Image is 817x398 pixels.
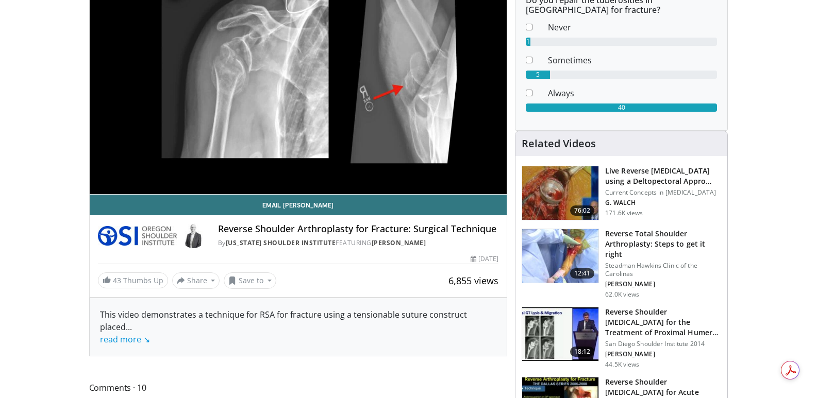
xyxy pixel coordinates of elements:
[218,223,498,235] h4: Reverse Shoulder Arthroplasty for Fracture: Surgical Technique
[224,272,276,289] button: Save to
[522,307,721,369] a: 18:12 Reverse Shoulder [MEDICAL_DATA] for the Treatment of Proximal Humeral … San Diego Shoulder ...
[605,340,721,348] p: San Diego Shoulder Institute 2014
[540,21,725,33] dd: Never
[605,166,721,186] h3: Live Reverse [MEDICAL_DATA] using a Deltopectoral Appro…
[181,223,206,248] img: Avatar
[605,229,721,259] h3: Reverse Total Shoulder Arthroplasty: Steps to get it right
[89,381,508,394] span: Comments 10
[605,188,721,197] p: Current Concepts in [MEDICAL_DATA]
[605,280,721,288] p: [PERSON_NAME]
[98,223,177,248] img: Oregon Shoulder Institute
[570,347,595,357] span: 18:12
[522,166,598,220] img: 684033_3.png.150x105_q85_crop-smart_upscale.jpg
[570,205,595,216] span: 76:02
[90,195,507,215] a: Email [PERSON_NAME]
[605,262,721,278] p: Steadman Hawkins Clinic of the Carolinas
[372,238,426,247] a: [PERSON_NAME]
[522,166,721,220] a: 76:02 Live Reverse [MEDICAL_DATA] using a Deltopectoral Appro… Current Concepts in [MEDICAL_DATA]...
[605,290,639,299] p: 62.0K views
[522,229,598,283] img: 326034_0000_1.png.150x105_q85_crop-smart_upscale.jpg
[522,307,598,361] img: Q2xRg7exoPLTwO8X4xMDoxOjA4MTsiGN.150x105_q85_crop-smart_upscale.jpg
[471,254,498,264] div: [DATE]
[172,272,220,289] button: Share
[526,103,717,112] div: 40
[605,199,721,207] p: G. WALCH
[448,274,498,287] span: 6,855 views
[218,238,498,248] div: By FEATURING
[540,87,725,99] dd: Always
[605,350,721,358] p: [PERSON_NAME]
[522,137,596,150] h4: Related Videos
[100,308,497,345] div: This video demonstrates a technique for RSA for fracture using a tensionable suture construct placed
[526,71,549,79] div: 5
[522,229,721,299] a: 12:41 Reverse Total Shoulder Arthroplasty: Steps to get it right Steadman Hawkins Clinic of the C...
[605,307,721,338] h3: Reverse Shoulder [MEDICAL_DATA] for the Treatment of Proximal Humeral …
[100,334,150,345] a: read more ↘
[98,272,168,288] a: 43 Thumbs Up
[526,38,530,46] div: 1
[540,54,725,66] dd: Sometimes
[605,360,639,369] p: 44.5K views
[100,321,150,345] span: ...
[570,268,595,279] span: 12:41
[226,238,336,247] a: [US_STATE] Shoulder Institute
[113,275,121,285] span: 43
[605,209,643,217] p: 171.6K views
